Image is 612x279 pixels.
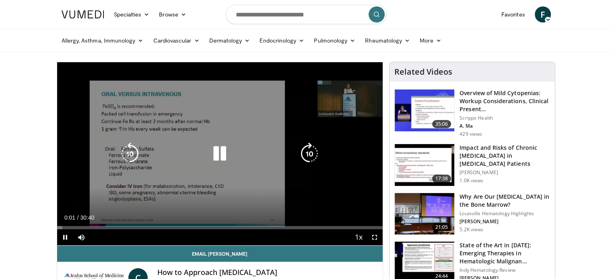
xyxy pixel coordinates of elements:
span: 30:40 [80,214,94,221]
p: Louisville Hematology Highlights [460,210,550,217]
p: [PERSON_NAME] [460,218,550,225]
p: 5.2K views [460,226,483,233]
a: F [535,6,551,22]
button: Playback Rate [350,229,367,245]
p: [PERSON_NAME] [460,169,550,176]
a: Cardiovascular [148,33,204,49]
h3: Overview of Mild Cytopenias: Workup Considerations, Clinical Present… [460,89,550,113]
span: 0:01 [64,214,75,221]
h4: How to Approach [MEDICAL_DATA] [157,268,376,277]
a: Rheumatology [360,33,415,49]
a: Endocrinology [255,33,309,49]
a: Specialties [109,6,155,22]
button: Pause [57,229,73,245]
h3: Why Are Our [MEDICAL_DATA] in the Bone Marrow? [460,193,550,209]
a: Favorites [497,6,530,22]
a: 35:06 Overview of Mild Cytopenias: Workup Considerations, Clinical Present… Scripps Health A. Ma ... [394,89,550,137]
div: Progress Bar [57,226,383,229]
img: 283387e1-ffb1-4785-813e-05f807455f1b.150x105_q85_crop-smart_upscale.jpg [395,90,454,131]
h3: Impact and Risks of Chronic [MEDICAL_DATA] in [MEDICAL_DATA] Patients [460,144,550,168]
h4: Related Videos [394,67,452,77]
p: Indy Hematology Review [460,267,550,273]
p: 1.0K views [460,177,483,184]
h3: State of the Art in [DATE]: Emerging Therapies in Hematologic Malignan… [460,241,550,265]
span: 17:38 [432,175,451,183]
button: Mute [73,229,89,245]
p: 429 views [460,131,482,137]
img: d54ba80d-66ce-4a3a-915d-0c2c9f582a4c.150x105_q85_crop-smart_upscale.jpg [395,193,454,235]
input: Search topics, interventions [226,5,387,24]
span: / [77,214,79,221]
a: Allergy, Asthma, Immunology [57,33,148,49]
img: e777e28f-202b-4f74-8c39-abc0809807b4.150x105_q85_crop-smart_upscale.jpg [395,144,454,186]
span: 21:05 [432,223,451,231]
a: 21:05 Why Are Our [MEDICAL_DATA] in the Bone Marrow? Louisville Hematology Highlights [PERSON_NAM... [394,193,550,235]
p: Scripps Health [460,115,550,121]
button: Fullscreen [367,229,383,245]
a: 17:38 Impact and Risks of Chronic [MEDICAL_DATA] in [MEDICAL_DATA] Patients [PERSON_NAME] 1.0K views [394,144,550,186]
a: More [415,33,446,49]
p: A. Ma [460,123,550,129]
a: Email [PERSON_NAME] [57,246,383,262]
video-js: Video Player [57,62,383,246]
span: 35:06 [432,120,451,128]
a: Dermatology [204,33,255,49]
img: VuMedi Logo [62,10,104,18]
a: Browse [154,6,191,22]
a: Pulmonology [309,33,360,49]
